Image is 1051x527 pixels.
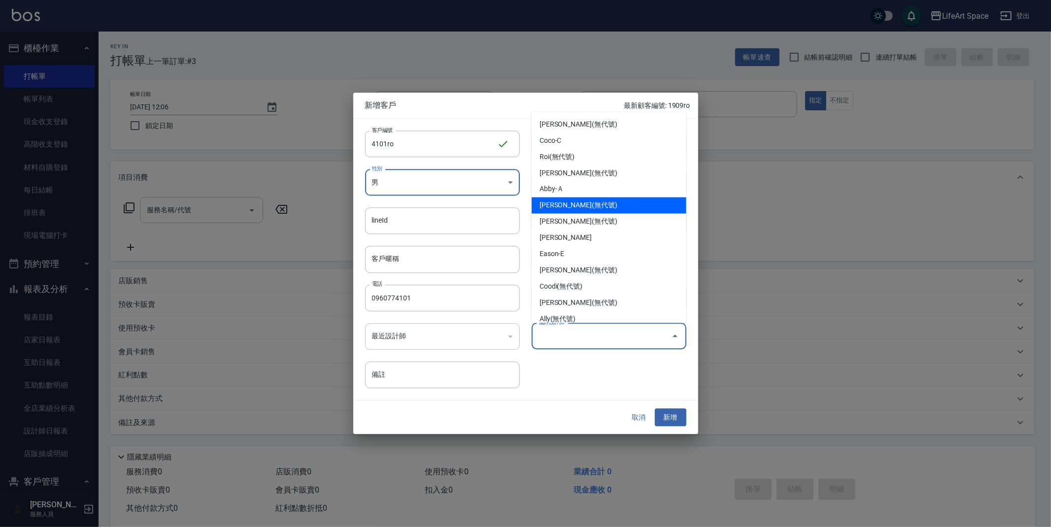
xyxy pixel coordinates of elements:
[532,198,686,214] li: [PERSON_NAME](無代號)
[655,408,686,427] button: 新增
[667,329,683,344] button: Close
[532,214,686,230] li: [PERSON_NAME](無代號)
[372,126,393,133] label: 客戶編號
[532,165,686,181] li: [PERSON_NAME](無代號)
[532,263,686,279] li: [PERSON_NAME](無代號)
[532,230,686,246] li: [PERSON_NAME]
[365,169,520,196] div: 男
[532,246,686,263] li: Eason-E
[532,116,686,132] li: [PERSON_NAME](無代號)
[532,295,686,311] li: [PERSON_NAME](無代號)
[539,319,564,326] label: 偏好設計師
[532,181,686,198] li: Abby-Ａ
[365,100,624,110] span: 新增客戶
[532,132,686,149] li: Coco-C
[624,100,690,111] p: 最新顧客編號: 1909ro
[372,165,382,172] label: 性別
[532,149,686,165] li: Roi(無代號)
[623,408,655,427] button: 取消
[532,311,686,328] li: Ally(無代號)
[532,279,686,295] li: Coodi(無代號)
[372,280,382,288] label: 電話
